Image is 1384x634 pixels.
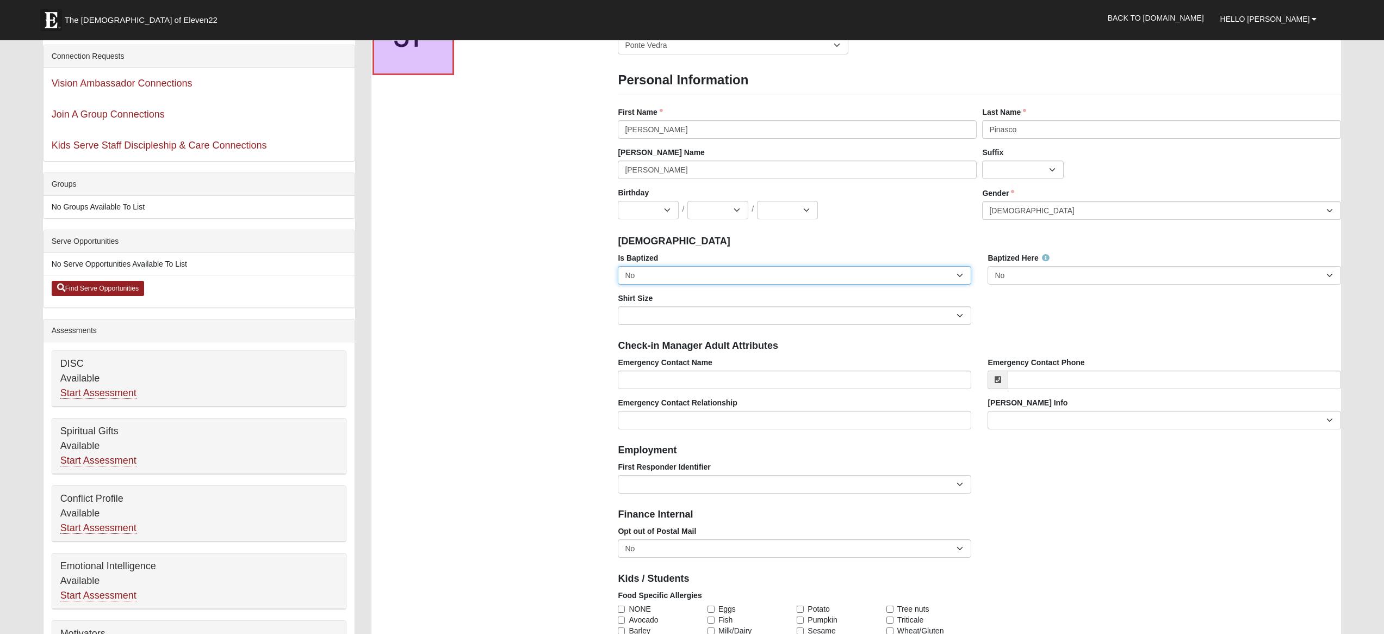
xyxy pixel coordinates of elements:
input: Tree nuts [886,606,893,613]
span: Pumpkin [808,614,837,625]
a: Start Assessment [60,455,136,466]
label: Emergency Contact Relationship [618,397,737,408]
label: Food Specific Allergies [618,590,702,601]
input: Avocado [618,617,625,624]
span: Avocado [629,614,658,625]
span: Fish [718,614,733,625]
span: / [682,204,684,216]
input: Fish [707,617,715,624]
div: Groups [44,173,355,196]
a: Vision Ambassador Connections [52,78,193,89]
input: Potato [797,606,804,613]
input: Eggs [707,606,715,613]
a: Start Assessment [60,522,136,534]
span: The [DEMOGRAPHIC_DATA] of Eleven22 [65,15,218,26]
span: / [752,204,754,216]
span: Hello [PERSON_NAME] [1220,15,1310,23]
label: [PERSON_NAME] Info [988,397,1068,408]
label: Suffix [982,147,1003,158]
a: Start Assessment [60,387,136,399]
a: Join A Group Connections [52,109,165,120]
label: Birthday [618,187,649,198]
div: Spiritual Gifts Available [52,418,346,474]
a: Hello [PERSON_NAME] [1212,5,1325,33]
span: NONE [629,604,650,614]
h4: [DEMOGRAPHIC_DATA] [618,236,1341,248]
li: No Serve Opportunities Available To List [44,253,355,275]
h4: Kids / Students [618,573,1341,585]
label: Last Name [982,107,1026,118]
h3: Personal Information [618,72,1341,88]
label: [PERSON_NAME] Name [618,147,704,158]
a: Start Assessment [60,590,136,601]
img: Eleven22 logo [40,9,62,31]
input: NONE [618,606,625,613]
div: Assessments [44,319,355,342]
label: First Name [618,107,662,118]
li: No Groups Available To List [44,196,355,218]
div: Serve Opportunities [44,230,355,253]
span: Eggs [718,604,736,614]
a: Kids Serve Staff Discipleship & Care Connections [52,140,267,151]
h4: Employment [618,445,1341,457]
div: Conflict Profile Available [52,486,346,541]
label: Baptized Here [988,253,1049,263]
label: First Responder Identifier [618,461,710,472]
div: Connection Requests [44,45,355,68]
div: DISC Available [52,351,346,407]
span: Tree nuts [897,604,929,614]
input: Triticale [886,617,893,624]
label: Gender [982,188,1014,199]
h4: Check-in Manager Adult Attributes [618,340,1341,352]
a: Find Serve Opportunities [52,281,145,296]
span: Triticale [897,614,924,625]
a: The [DEMOGRAPHIC_DATA] of Eleven22 [35,4,252,31]
label: Opt out of Postal Mail [618,526,696,537]
span: Potato [808,604,829,614]
label: Emergency Contact Name [618,357,712,368]
h4: Finance Internal [618,509,1341,521]
a: Back to [DOMAIN_NAME] [1100,4,1212,32]
input: Pumpkin [797,617,804,624]
label: Shirt Size [618,293,653,304]
label: Emergency Contact Phone [988,357,1084,368]
div: Emotional Intelligence Available [52,553,346,609]
label: Is Baptized [618,253,658,263]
